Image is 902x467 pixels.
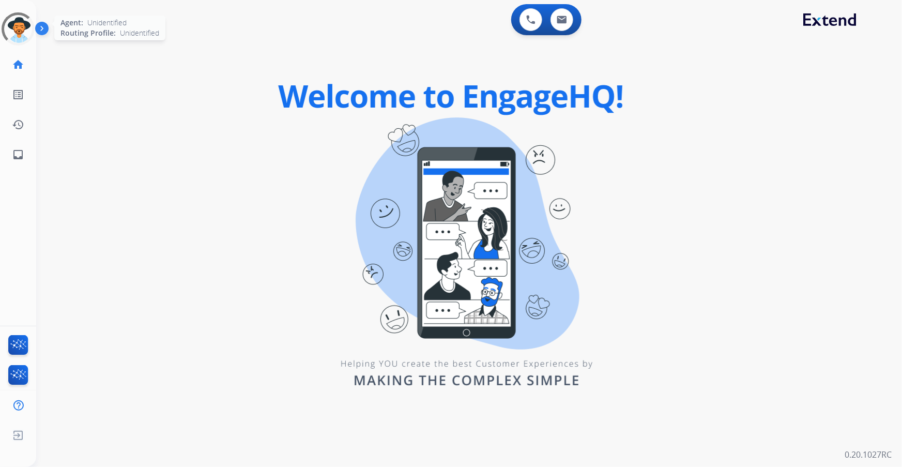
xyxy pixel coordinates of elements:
span: Unidentified [87,18,127,28]
p: 0.20.1027RC [845,448,892,461]
mat-icon: history [12,118,24,131]
span: Unidentified [120,28,159,38]
mat-icon: home [12,58,24,71]
span: Routing Profile: [60,28,116,38]
mat-icon: inbox [12,148,24,161]
mat-icon: list_alt [12,88,24,101]
span: Agent: [60,18,83,28]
